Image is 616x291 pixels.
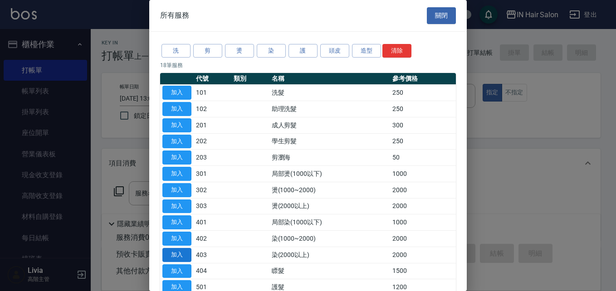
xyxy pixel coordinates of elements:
button: 頭皮 [320,44,349,58]
button: 清除 [382,44,411,58]
button: 護 [288,44,318,58]
td: 學生剪髮 [269,133,391,150]
td: 203 [194,150,231,166]
button: 加入 [162,199,191,213]
button: 加入 [162,167,191,181]
td: 成人剪髮 [269,117,391,133]
button: 加入 [162,264,191,278]
td: 303 [194,198,231,214]
button: 關閉 [427,7,456,24]
td: 250 [390,85,456,101]
button: 造型 [352,44,381,58]
td: 2000 [390,182,456,198]
button: 加入 [162,215,191,229]
td: 202 [194,133,231,150]
button: 加入 [162,118,191,132]
p: 18 筆服務 [160,61,456,69]
td: 洗髮 [269,85,391,101]
td: 1000 [390,214,456,231]
td: 2000 [390,198,456,214]
button: 染 [257,44,286,58]
button: 洗 [161,44,191,58]
td: 302 [194,182,231,198]
td: 250 [390,101,456,117]
td: 404 [194,263,231,279]
td: 300 [390,117,456,133]
button: 燙 [225,44,254,58]
td: 250 [390,133,456,150]
td: 201 [194,117,231,133]
td: 助理洗髮 [269,101,391,117]
td: 403 [194,247,231,263]
button: 加入 [162,135,191,149]
td: 401 [194,214,231,231]
td: 局部燙(1000以下) [269,166,391,182]
td: 2000 [390,247,456,263]
td: 燙(1000~2000) [269,182,391,198]
button: 加入 [162,86,191,100]
button: 加入 [162,248,191,262]
button: 加入 [162,183,191,197]
td: 1500 [390,263,456,279]
td: 1000 [390,166,456,182]
button: 加入 [162,232,191,246]
td: 染(1000~2000) [269,231,391,247]
td: 101 [194,85,231,101]
span: 所有服務 [160,11,189,20]
button: 加入 [162,150,191,165]
td: 301 [194,166,231,182]
button: 剪 [193,44,222,58]
td: 剪瀏海 [269,150,391,166]
td: 局部染(1000以下) [269,214,391,231]
th: 類別 [231,73,269,85]
td: 50 [390,150,456,166]
th: 參考價格 [390,73,456,85]
td: 染(2000以上) [269,247,391,263]
th: 代號 [194,73,231,85]
td: 瞟髮 [269,263,391,279]
button: 加入 [162,102,191,116]
td: 102 [194,101,231,117]
td: 燙(2000以上) [269,198,391,214]
td: 2000 [390,231,456,247]
th: 名稱 [269,73,391,85]
td: 402 [194,231,231,247]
